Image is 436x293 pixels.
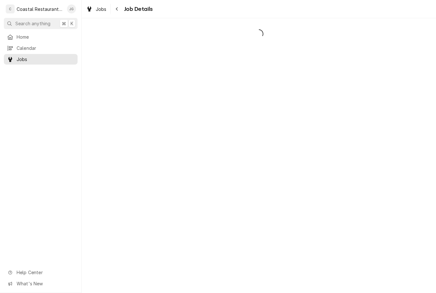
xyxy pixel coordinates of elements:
[4,278,78,289] a: Go to What's New
[84,4,109,14] a: Jobs
[17,45,74,51] span: Calendar
[15,20,50,27] span: Search anything
[67,4,76,13] div: James Gatton's Avatar
[96,6,107,12] span: Jobs
[82,27,436,41] span: Loading...
[4,267,78,278] a: Go to Help Center
[112,4,122,14] button: Navigate back
[4,32,78,42] a: Home
[17,280,74,287] span: What's New
[4,54,78,65] a: Jobs
[122,5,153,13] span: Job Details
[67,4,76,13] div: JG
[4,43,78,53] a: Calendar
[71,20,73,27] span: K
[4,18,78,29] button: Search anything⌘K
[17,56,74,63] span: Jobs
[17,34,74,40] span: Home
[17,269,74,276] span: Help Center
[62,20,66,27] span: ⌘
[6,4,15,13] div: C
[17,6,64,12] div: Coastal Restaurant Repair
